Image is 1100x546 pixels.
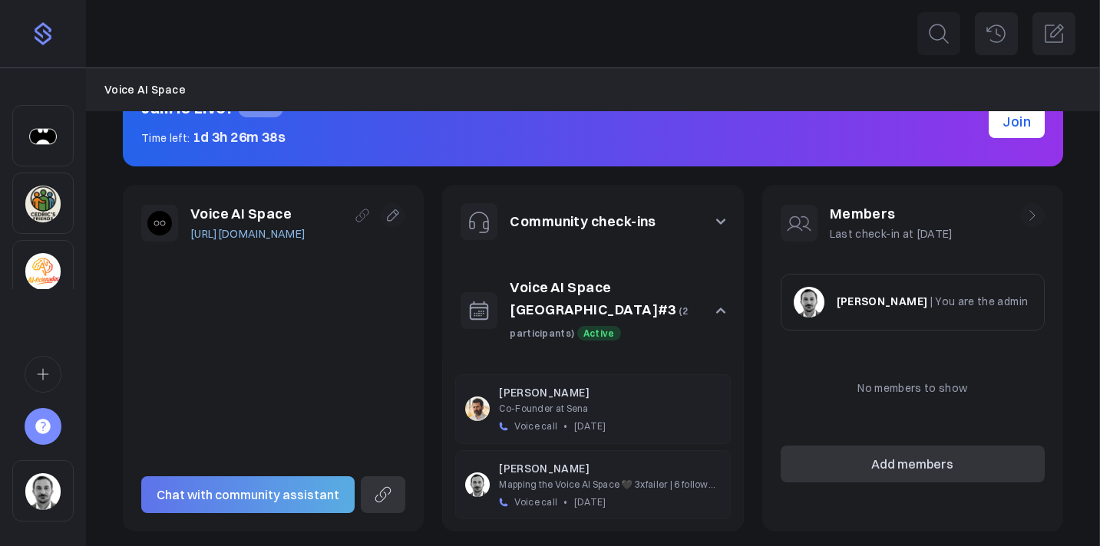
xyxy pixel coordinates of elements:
[442,258,743,361] button: Voice AI Space [GEOGRAPHIC_DATA]#3 (2 participants) Active
[141,131,190,145] span: Time left:
[510,278,676,318] a: Voice AI Space [GEOGRAPHIC_DATA]#3
[781,446,1045,482] button: Add members
[141,476,355,513] button: Chat with community assistant
[499,477,720,492] p: Mapping the Voice AI Space 🖤 3xfailer | 6 followers @YouTube | X Nothing ... slowly shifting from...
[989,105,1045,138] a: Join
[830,203,953,225] h1: Members
[514,419,557,433] span: Voice call
[574,495,606,509] span: [DATE]
[31,21,55,46] img: purple-logo-18f04229334c5639164ff563510a1dba46e1211543e89c7069427642f6c28bac.png
[147,211,172,235] img: 9mhdfgk8p09k1q6k3czsv07kq9ew
[465,396,490,421] img: 61d6c3411a19c558e8367cb564fe3fe14d41f750.jpg
[25,186,61,222] img: 3pj2efuqyeig3cua8agrd6atck9r
[104,81,1082,98] nav: Breadcrumb
[837,294,928,308] span: [PERSON_NAME]
[25,473,61,510] img: 28af0a1e3d4f40531edab4c731fc1aa6b0a27966.jpg
[577,326,621,340] span: Active
[794,287,824,317] img: 28af0a1e3d4f40531edab4c731fc1aa6b0a27966.jpg
[514,495,557,509] span: Voice call
[193,128,286,146] span: 1d 3h 26m 38s
[563,419,567,433] span: •
[510,212,656,230] a: Community check-ins
[104,81,186,98] a: Voice AI Space
[499,384,720,401] p: [PERSON_NAME]
[25,253,61,290] img: 2jp1kfh9ib76c04m8niqu4f45e0u
[830,225,953,242] p: Last check-in at [DATE]
[190,225,306,242] a: [URL][DOMAIN_NAME]
[930,294,1029,308] span: | You are the admin
[857,381,967,395] span: No members to show
[465,472,490,497] img: 28af0a1e3d4f40531edab4c731fc1aa6b0a27966.jpg
[499,401,720,416] p: Co-Founder at Sena
[25,118,61,155] img: h43bkvsr5et7tm34izh0kwce423c
[442,185,743,258] button: Community check-ins
[190,203,306,225] h1: Voice AI Space
[563,495,567,509] span: •
[499,460,720,477] p: [PERSON_NAME]
[574,419,606,433] span: [DATE]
